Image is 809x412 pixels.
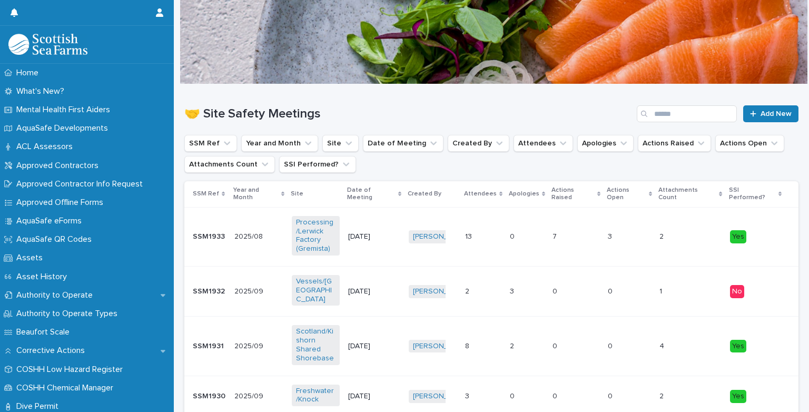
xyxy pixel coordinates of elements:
[729,184,776,204] p: SSI Performed?
[510,285,516,296] p: 3
[12,198,112,208] p: Approved Offline Forms
[296,387,336,405] a: Freshwater/Knock
[659,230,666,241] p: 2
[730,230,746,243] div: Yes
[348,287,396,296] p: [DATE]
[730,285,744,298] div: No
[509,188,539,200] p: Apologies
[638,135,711,152] button: Actions Raised
[348,392,396,401] p: [DATE]
[408,188,441,200] p: Created By
[465,390,471,401] p: 3
[279,156,356,173] button: SSI Performed?
[730,340,746,353] div: Yes
[296,218,336,253] a: Processing/Lerwick Factory (Gremista)
[608,285,615,296] p: 0
[553,230,559,241] p: 7
[553,340,559,351] p: 0
[12,327,78,337] p: Beaufort Scale
[659,340,666,351] p: 4
[193,188,219,200] p: SSM Ref
[241,135,318,152] button: Year and Month
[464,188,497,200] p: Attendees
[233,184,279,204] p: Year and Month
[12,253,51,263] p: Assets
[12,123,116,133] p: AquaSafe Developments
[413,342,470,351] a: [PERSON_NAME]
[184,207,798,266] tr: SSM1933SSM1933 2025/082025/08 Processing/Lerwick Factory (Gremista) [DATE][PERSON_NAME] 1313 00 7...
[510,230,517,241] p: 0
[608,340,615,351] p: 0
[12,234,100,244] p: AquaSafe QR Codes
[193,285,227,296] p: SSM1932
[234,285,265,296] p: 2025/09
[608,230,614,241] p: 3
[12,365,131,375] p: COSHH Low Hazard Register
[12,179,151,189] p: Approved Contractor Info Request
[193,390,228,401] p: SSM1930
[465,230,474,241] p: 13
[184,317,798,376] tr: SSM1931SSM1931 2025/092025/09 Scotland/Kishorn Shared Shorebase [DATE][PERSON_NAME] 88 22 00 00 4...
[514,135,573,152] button: Attendees
[184,156,275,173] button: Attachments Count
[12,309,126,319] p: Authority to Operate Types
[510,340,516,351] p: 2
[730,390,746,403] div: Yes
[8,34,87,55] img: bPIBxiqnSb2ggTQWdOVV
[553,285,559,296] p: 0
[743,105,798,122] a: Add New
[12,272,75,282] p: Asset History
[510,390,517,401] p: 0
[234,390,265,401] p: 2025/09
[184,106,633,122] h1: 🤝 Site Safety Meetings
[608,390,615,401] p: 0
[12,161,107,171] p: Approved Contractors
[465,340,471,351] p: 8
[715,135,784,152] button: Actions Open
[193,230,227,241] p: SSM1933
[553,390,559,401] p: 0
[413,232,470,241] a: [PERSON_NAME]
[348,342,396,351] p: [DATE]
[347,184,396,204] p: Date of Meeting
[12,86,73,96] p: What's New?
[658,184,716,204] p: Attachments Count
[448,135,509,152] button: Created By
[234,230,265,241] p: 2025/08
[184,135,237,152] button: SSM Ref
[607,184,646,204] p: Actions Open
[465,285,471,296] p: 2
[12,105,119,115] p: Mental Health First Aiders
[413,392,470,401] a: [PERSON_NAME]
[659,285,664,296] p: 1
[363,135,443,152] button: Date of Meeting
[761,110,792,117] span: Add New
[12,68,47,78] p: Home
[12,346,93,356] p: Corrective Actions
[322,135,359,152] button: Site
[551,184,595,204] p: Actions Raised
[12,142,81,152] p: ACL Assessors
[12,216,90,226] p: AquaSafe eForms
[193,340,226,351] p: SSM1931
[291,188,303,200] p: Site
[413,287,470,296] a: [PERSON_NAME]
[184,266,798,316] tr: SSM1932SSM1932 2025/092025/09 Vessels/[GEOGRAPHIC_DATA] [DATE][PERSON_NAME] 22 33 00 00 11 No
[12,383,122,393] p: COSHH Chemical Manager
[637,105,737,122] input: Search
[577,135,634,152] button: Apologies
[348,232,396,241] p: [DATE]
[296,277,336,303] a: Vessels/[GEOGRAPHIC_DATA]
[12,401,67,411] p: Dive Permit
[659,390,666,401] p: 2
[234,340,265,351] p: 2025/09
[296,327,336,362] a: Scotland/Kishorn Shared Shorebase
[12,290,101,300] p: Authority to Operate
